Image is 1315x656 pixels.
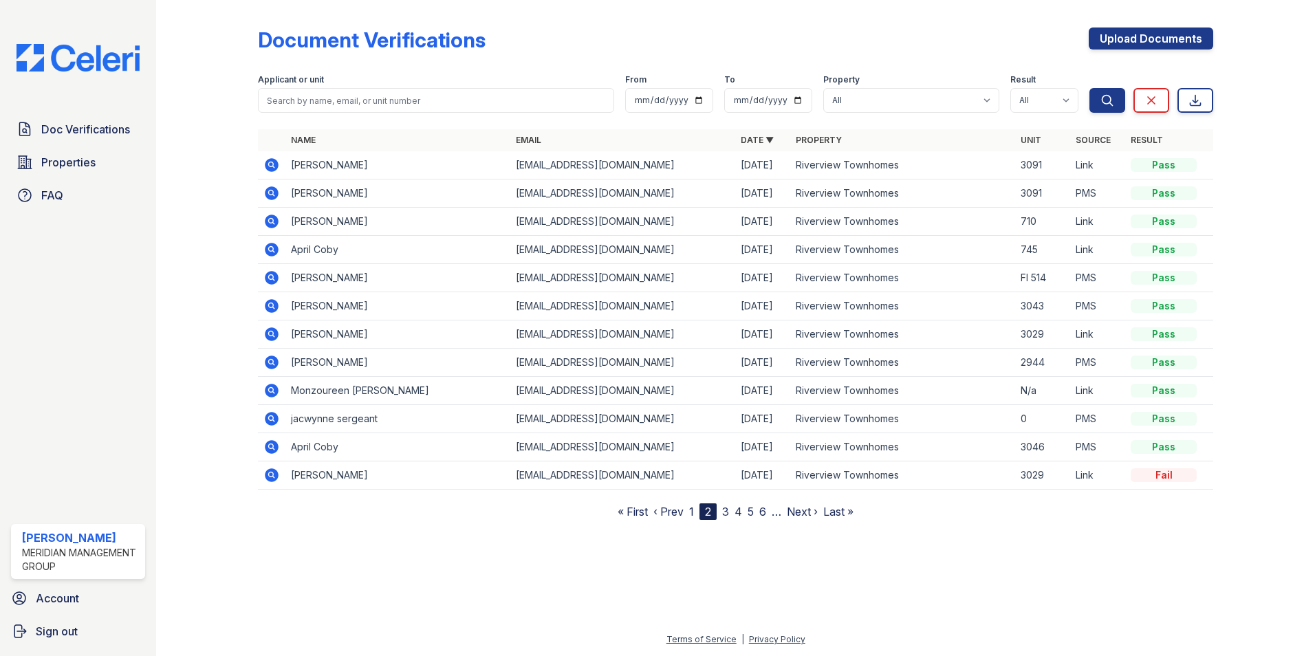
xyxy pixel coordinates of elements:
td: 745 [1015,236,1070,264]
div: Pass [1131,158,1197,172]
td: [PERSON_NAME] [285,349,510,377]
div: Fail [1131,468,1197,482]
a: Name [291,135,316,145]
a: 4 [735,505,742,518]
td: [EMAIL_ADDRESS][DOMAIN_NAME] [510,320,735,349]
td: Riverview Townhomes [790,433,1015,461]
td: N/a [1015,377,1070,405]
td: Link [1070,461,1125,490]
td: [DATE] [735,461,790,490]
label: From [625,74,646,85]
td: [DATE] [735,349,790,377]
a: Account [6,584,151,612]
div: Pass [1131,440,1197,454]
td: Riverview Townhomes [790,320,1015,349]
a: Result [1131,135,1163,145]
td: [PERSON_NAME] [285,264,510,292]
div: Pass [1131,186,1197,200]
td: [PERSON_NAME] [285,320,510,349]
td: PMS [1070,433,1125,461]
div: Pass [1131,327,1197,341]
td: Riverview Townhomes [790,208,1015,236]
td: [DATE] [735,179,790,208]
td: PMS [1070,349,1125,377]
td: PMS [1070,292,1125,320]
td: Link [1070,320,1125,349]
td: Riverview Townhomes [790,461,1015,490]
td: Riverview Townhomes [790,151,1015,179]
a: Unit [1021,135,1041,145]
img: CE_Logo_Blue-a8612792a0a2168367f1c8372b55b34899dd931a85d93a1a3d3e32e68fde9ad4.png [6,44,151,72]
span: Account [36,590,79,606]
label: Applicant or unit [258,74,324,85]
td: 3029 [1015,320,1070,349]
div: Pass [1131,412,1197,426]
span: Sign out [36,623,78,639]
td: Riverview Townhomes [790,292,1015,320]
td: 3046 [1015,433,1070,461]
a: 6 [759,505,766,518]
a: Date ▼ [741,135,774,145]
div: Pass [1131,243,1197,256]
td: Riverview Townhomes [790,349,1015,377]
div: Pass [1131,356,1197,369]
td: [DATE] [735,236,790,264]
a: Doc Verifications [11,116,145,143]
div: Pass [1131,384,1197,397]
div: [PERSON_NAME] [22,529,140,546]
td: Link [1070,151,1125,179]
span: FAQ [41,187,63,204]
td: [EMAIL_ADDRESS][DOMAIN_NAME] [510,208,735,236]
span: Doc Verifications [41,121,130,138]
td: Riverview Townhomes [790,405,1015,433]
td: jacwynne sergeant [285,405,510,433]
a: Source [1076,135,1111,145]
td: Link [1070,236,1125,264]
td: Link [1070,377,1125,405]
td: [EMAIL_ADDRESS][DOMAIN_NAME] [510,179,735,208]
td: [DATE] [735,377,790,405]
a: Privacy Policy [749,634,805,644]
a: Sign out [6,617,151,645]
div: | [741,634,744,644]
td: [EMAIL_ADDRESS][DOMAIN_NAME] [510,264,735,292]
td: PMS [1070,179,1125,208]
td: [EMAIL_ADDRESS][DOMAIN_NAME] [510,349,735,377]
td: April Coby [285,433,510,461]
td: [EMAIL_ADDRESS][DOMAIN_NAME] [510,292,735,320]
a: Upload Documents [1089,28,1213,50]
td: [PERSON_NAME] [285,461,510,490]
td: 3043 [1015,292,1070,320]
td: 3091 [1015,151,1070,179]
td: [EMAIL_ADDRESS][DOMAIN_NAME] [510,377,735,405]
td: [DATE] [735,405,790,433]
span: … [772,503,781,520]
label: To [724,74,735,85]
td: Riverview Townhomes [790,236,1015,264]
td: [PERSON_NAME] [285,292,510,320]
div: Pass [1131,215,1197,228]
a: FAQ [11,182,145,209]
td: [DATE] [735,433,790,461]
a: Last » [823,505,854,518]
td: [DATE] [735,320,790,349]
div: Pass [1131,299,1197,313]
td: 2944 [1015,349,1070,377]
div: Meridian Management Group [22,546,140,573]
a: 5 [748,505,754,518]
a: Email [516,135,541,145]
a: Terms of Service [666,634,737,644]
a: « First [618,505,648,518]
td: PMS [1070,264,1125,292]
a: Next › [787,505,818,518]
td: [DATE] [735,264,790,292]
td: Riverview Townhomes [790,264,1015,292]
td: 3029 [1015,461,1070,490]
td: 710 [1015,208,1070,236]
td: [PERSON_NAME] [285,151,510,179]
td: [DATE] [735,292,790,320]
td: [EMAIL_ADDRESS][DOMAIN_NAME] [510,405,735,433]
a: 1 [689,505,694,518]
td: [EMAIL_ADDRESS][DOMAIN_NAME] [510,461,735,490]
